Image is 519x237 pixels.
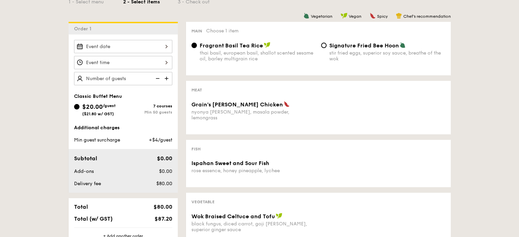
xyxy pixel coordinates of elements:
[191,29,202,33] span: Main
[191,147,201,151] span: Fish
[341,13,347,19] img: icon-vegan.f8ff3823.svg
[191,43,197,48] input: Fragrant Basil Tea Ricethai basil, european basil, shallot scented sesame oil, barley multigrain ...
[311,14,332,19] span: Vegetarian
[377,14,388,19] span: Spicy
[74,181,101,187] span: Delivery fee
[74,26,94,32] span: Order 1
[123,110,172,115] div: Min 50 guests
[206,28,239,34] span: Choose 1 item
[349,14,361,19] span: Vegan
[74,104,80,109] input: $20.00/guest($21.80 w/ GST)7 coursesMin 50 guests
[152,72,162,85] img: icon-reduce.1d2dbef1.svg
[403,14,451,19] span: Chef's recommendation
[191,160,269,166] span: Ispahan Sweet and Sour Fish
[321,43,327,48] input: Signature Fried Bee Hoonstir fried eggs, superior soy sauce, breathe of the wok
[396,13,402,19] img: icon-chef-hat.a58ddaea.svg
[103,103,116,108] span: /guest
[329,50,445,62] div: stir fried eggs, superior soy sauce, breathe of the wok
[82,112,114,116] span: ($21.80 w/ GST)
[370,13,376,19] img: icon-spicy.37a8142b.svg
[74,216,113,222] span: Total (w/ GST)
[159,168,172,174] span: $0.00
[74,56,172,69] input: Event time
[148,137,172,143] span: +$4/guest
[400,42,406,48] img: icon-vegetarian.fe4039eb.svg
[154,216,172,222] span: $87.20
[191,199,215,204] span: Vegetable
[191,221,316,233] div: black fungus, diced carrot, goji [PERSON_NAME], superior ginger sauce
[191,168,316,174] div: rose essence, honey pineapple, lychee
[153,204,172,210] span: $80.00
[156,181,172,187] span: $80.00
[276,213,283,219] img: icon-vegan.f8ff3823.svg
[123,104,172,108] div: 7 courses
[264,42,271,48] img: icon-vegan.f8ff3823.svg
[191,101,283,108] span: Grain's [PERSON_NAME] Chicken
[191,213,275,220] span: Wok Braised Celtuce and Tofu
[74,204,88,210] span: Total
[191,88,202,92] span: Meat
[74,124,172,131] div: Additional charges
[162,72,172,85] img: icon-add.58712e84.svg
[74,155,97,162] span: Subtotal
[82,103,103,110] span: $20.00
[200,50,316,62] div: thai basil, european basil, shallot scented sesame oil, barley multigrain rice
[200,42,263,49] span: Fragrant Basil Tea Rice
[191,109,316,121] div: nyonya [PERSON_NAME], masala powder, lemongrass
[284,101,290,107] img: icon-spicy.37a8142b.svg
[74,72,172,85] input: Number of guests
[329,42,399,49] span: Signature Fried Bee Hoon
[74,168,94,174] span: Add-ons
[74,40,172,53] input: Event date
[74,137,120,143] span: Min guest surcharge
[74,93,122,99] span: Classic Buffet Menu
[303,13,309,19] img: icon-vegetarian.fe4039eb.svg
[157,155,172,162] span: $0.00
